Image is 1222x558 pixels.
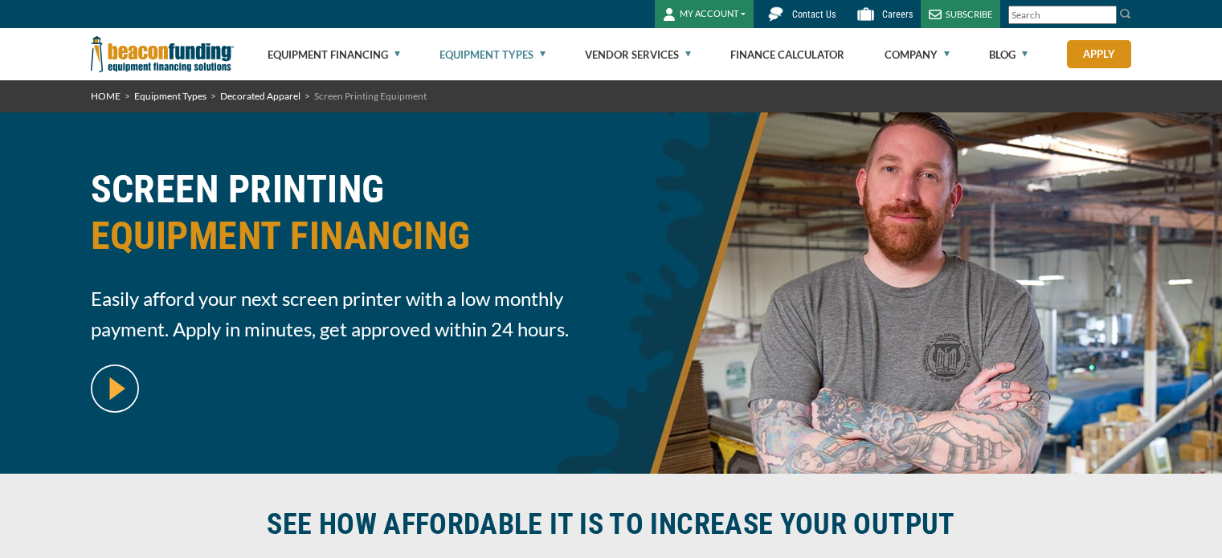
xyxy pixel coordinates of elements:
[585,29,691,80] a: Vendor Services
[91,166,602,271] h1: SCREEN PRINTING
[91,213,602,259] span: EQUIPMENT FINANCING
[1100,9,1113,22] a: Clear search text
[134,90,206,102] a: Equipment Types
[220,90,300,102] a: Decorated Apparel
[885,29,950,80] a: Company
[314,90,427,102] span: Screen Printing Equipment
[91,365,139,413] img: video modal pop-up play button
[91,283,602,344] span: Easily afford your next screen printer with a low monthly payment. Apply in minutes, get approved...
[268,29,400,80] a: Equipment Financing
[730,29,844,80] a: Finance Calculator
[792,9,836,20] span: Contact Us
[439,29,546,80] a: Equipment Types
[989,29,1028,80] a: Blog
[91,506,1132,543] h2: SEE HOW AFFORDABLE IT IS TO INCREASE YOUR OUTPUT
[1008,6,1117,24] input: Search
[882,9,913,20] span: Careers
[1119,7,1132,20] img: Search
[91,90,121,102] a: HOME
[91,28,234,80] img: Beacon Funding Corporation logo
[1067,40,1131,68] a: Apply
